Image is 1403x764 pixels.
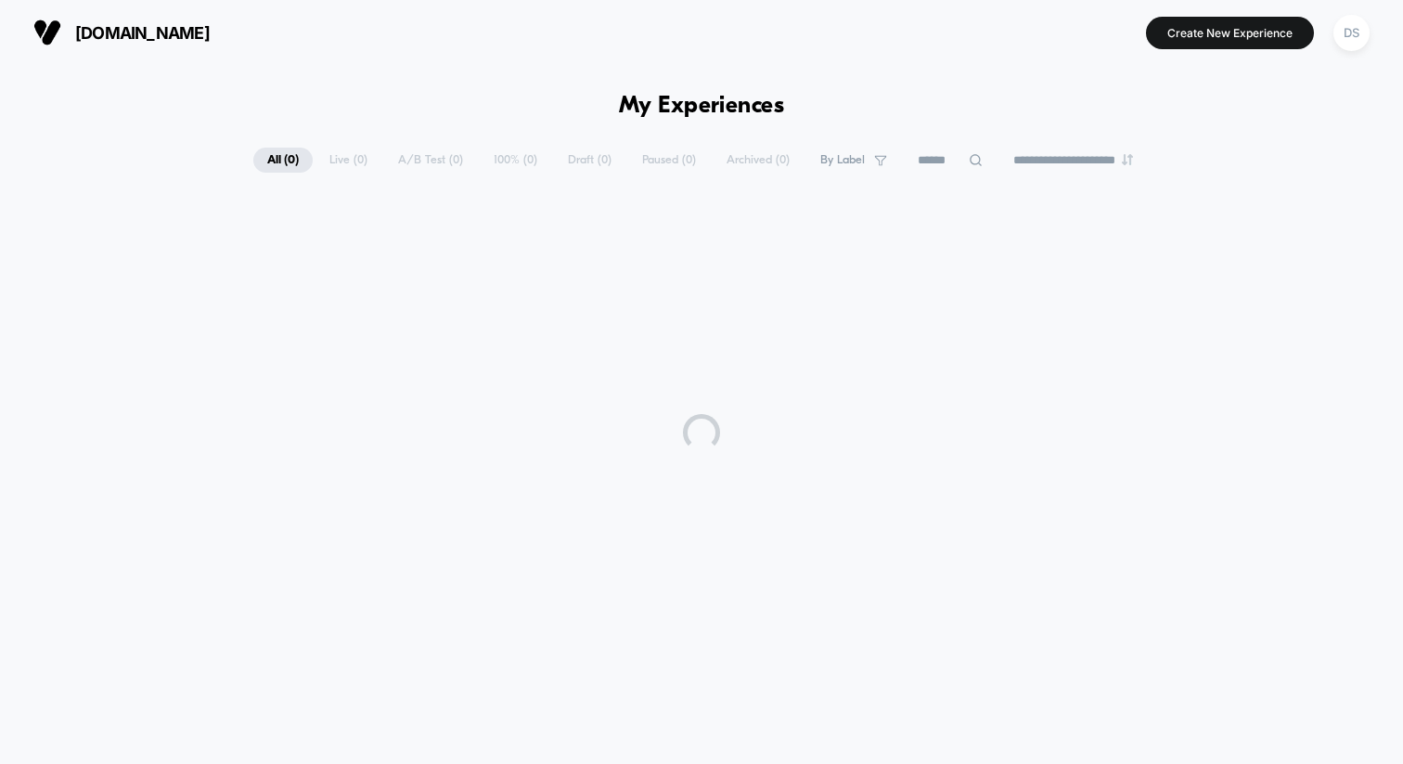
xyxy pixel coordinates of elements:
img: end [1122,154,1133,165]
img: Visually logo [33,19,61,46]
button: DS [1328,14,1375,52]
button: Create New Experience [1146,17,1314,49]
span: [DOMAIN_NAME] [75,23,210,43]
span: By Label [820,153,865,167]
h1: My Experiences [619,93,785,120]
span: All ( 0 ) [253,148,313,173]
div: DS [1333,15,1370,51]
button: [DOMAIN_NAME] [28,18,215,47]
